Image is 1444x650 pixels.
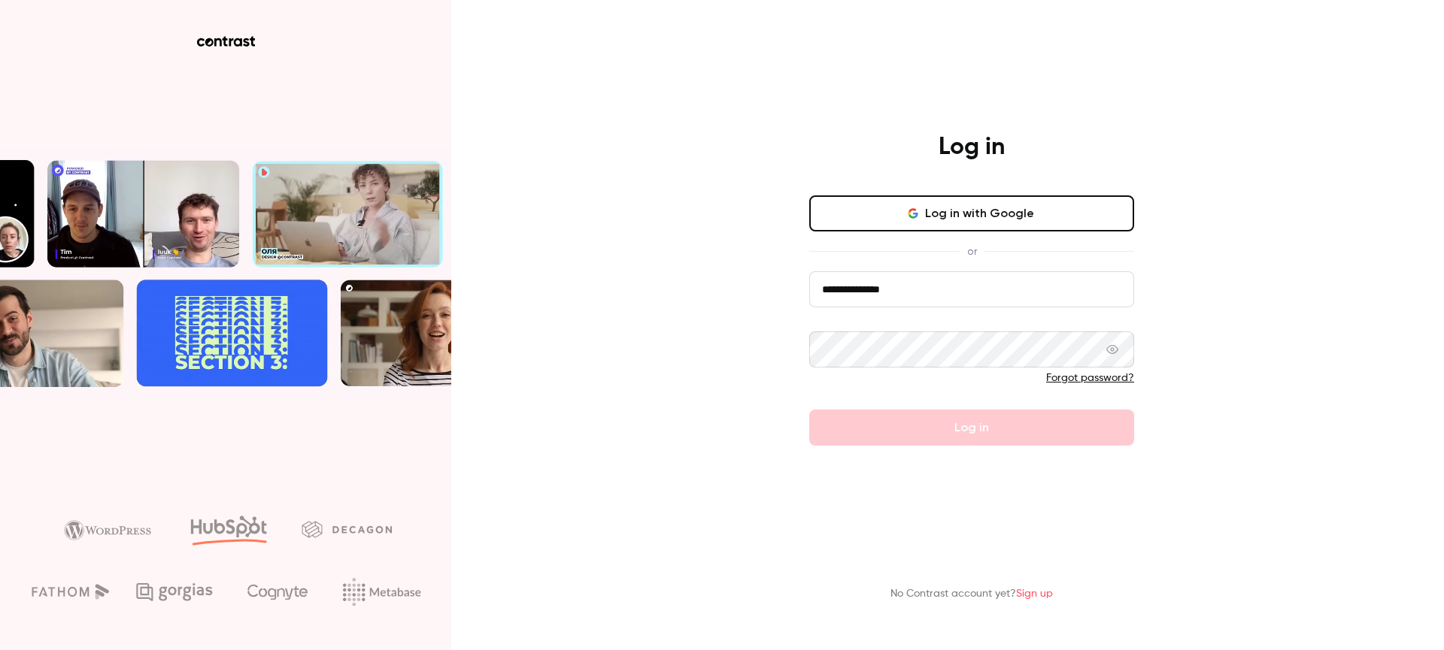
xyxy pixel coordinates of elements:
span: or [960,243,984,259]
p: No Contrast account yet? [890,586,1053,602]
img: decagon [302,521,392,537]
button: Log in with Google [809,195,1134,231]
a: Forgot password? [1046,373,1134,383]
a: Sign up [1016,588,1053,599]
h4: Log in [939,132,1005,162]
